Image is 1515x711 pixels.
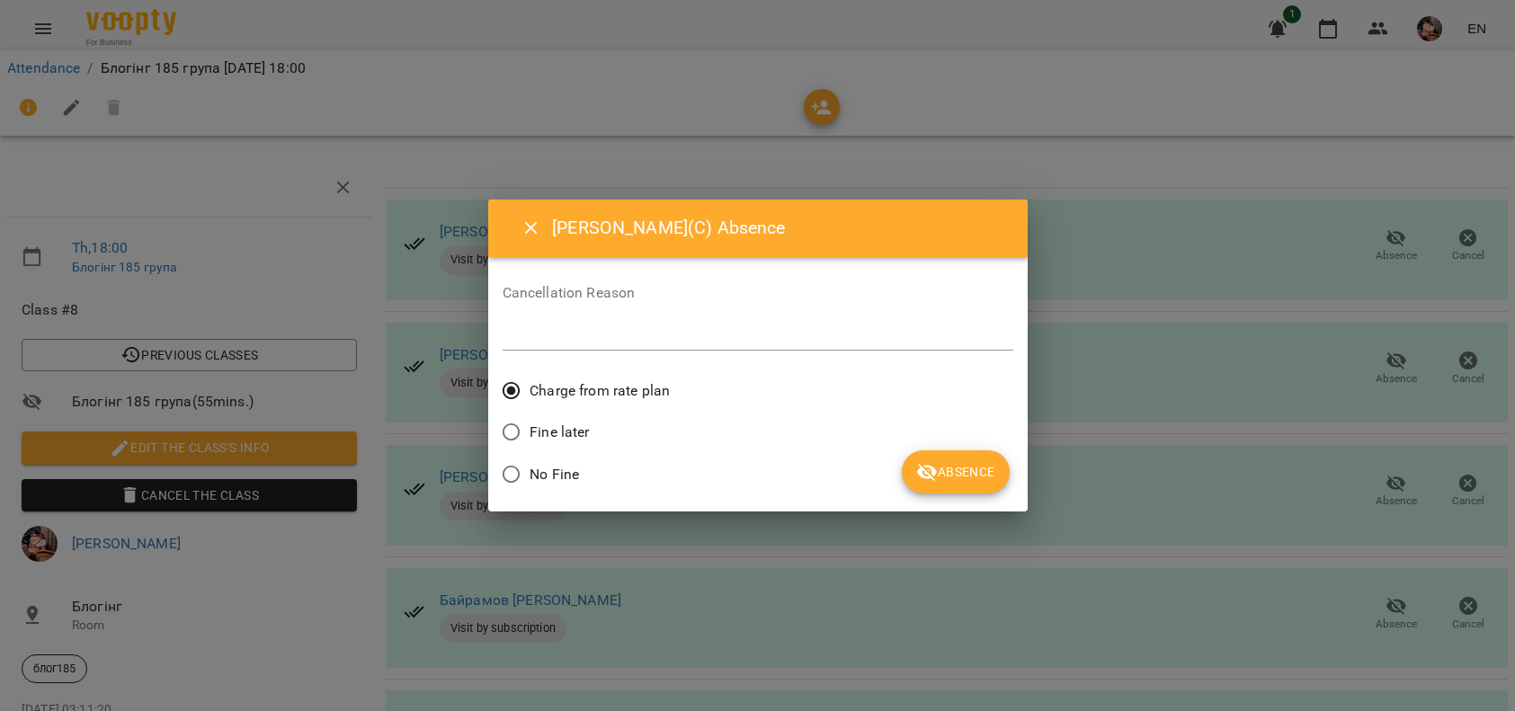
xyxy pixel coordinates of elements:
[510,207,553,250] button: Close
[503,286,1013,300] label: Cancellation Reason
[916,461,994,483] span: Absence
[902,450,1009,493] button: Absence
[530,464,579,485] span: No Fine
[530,380,670,402] span: Charge from rate plan
[530,422,589,443] span: Fine later
[552,214,1005,242] h6: [PERSON_NAME](С) Absence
